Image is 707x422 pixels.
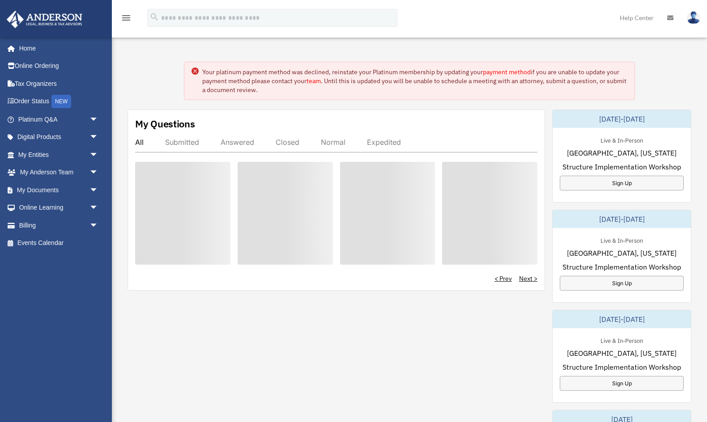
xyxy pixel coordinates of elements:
[202,68,627,94] div: Your platinum payment method was declined, reinstate your Platinum membership by updating your if...
[483,68,531,76] a: payment method
[89,216,107,235] span: arrow_drop_down
[135,138,144,147] div: All
[6,57,112,75] a: Online Ordering
[567,248,677,258] span: [GEOGRAPHIC_DATA], [US_STATE]
[593,335,650,345] div: Live & In-Person
[553,310,691,328] div: [DATE]-[DATE]
[593,235,650,245] div: Live & In-Person
[221,138,254,147] div: Answered
[367,138,401,147] div: Expedited
[135,117,195,131] div: My Questions
[6,234,112,252] a: Events Calendar
[6,128,112,146] a: Digital Productsarrow_drop_down
[553,110,691,128] div: [DATE]-[DATE]
[494,274,512,283] a: < Prev
[276,138,299,147] div: Closed
[687,11,700,24] img: User Pic
[6,93,112,111] a: Order StatusNEW
[89,128,107,147] span: arrow_drop_down
[6,199,112,217] a: Online Learningarrow_drop_down
[593,135,650,144] div: Live & In-Person
[562,262,681,272] span: Structure Implementation Workshop
[6,146,112,164] a: My Entitiesarrow_drop_down
[560,276,684,291] a: Sign Up
[560,176,684,190] a: Sign Up
[6,216,112,234] a: Billingarrow_drop_down
[560,376,684,391] a: Sign Up
[6,110,112,128] a: Platinum Q&Aarrow_drop_down
[567,148,677,158] span: [GEOGRAPHIC_DATA], [US_STATE]
[51,95,71,108] div: NEW
[89,110,107,129] span: arrow_drop_down
[89,181,107,199] span: arrow_drop_down
[6,39,107,57] a: Home
[321,138,345,147] div: Normal
[562,161,681,172] span: Structure Implementation Workshop
[6,181,112,199] a: My Documentsarrow_drop_down
[6,75,112,93] a: Tax Organizers
[553,210,691,228] div: [DATE]-[DATE]
[519,274,537,283] a: Next >
[89,199,107,217] span: arrow_drop_down
[149,12,159,22] i: search
[121,16,132,23] a: menu
[6,164,112,181] a: My Anderson Teamarrow_drop_down
[89,164,107,182] span: arrow_drop_down
[89,146,107,164] span: arrow_drop_down
[121,13,132,23] i: menu
[562,362,681,372] span: Structure Implementation Workshop
[307,77,321,85] a: team
[4,11,85,28] img: Anderson Advisors Platinum Portal
[165,138,199,147] div: Submitted
[567,348,677,359] span: [GEOGRAPHIC_DATA], [US_STATE]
